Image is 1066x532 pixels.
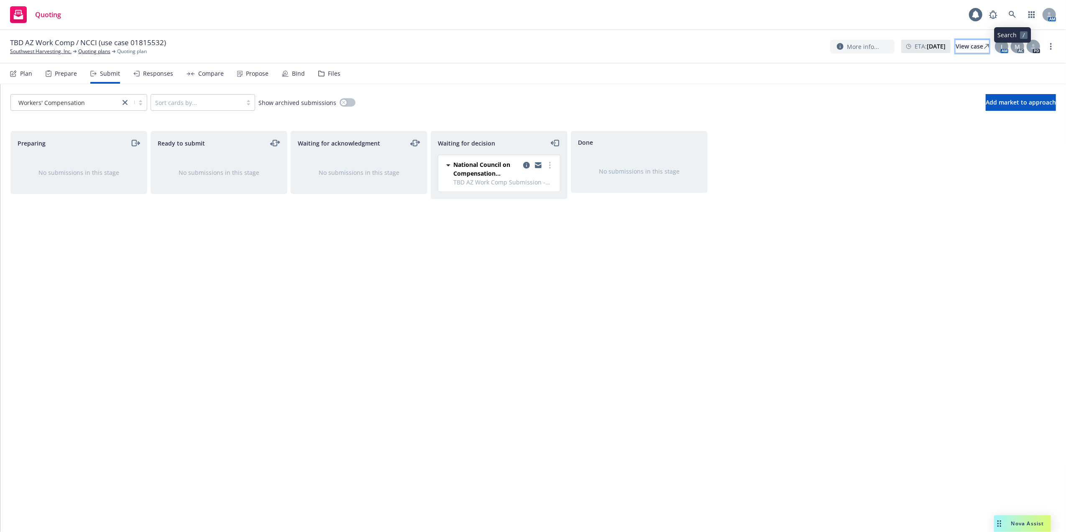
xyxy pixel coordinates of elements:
div: Submit [100,70,120,77]
a: Switch app [1023,6,1040,23]
a: moveLeftRight [270,138,280,148]
a: copy logging email [533,160,543,170]
div: Prepare [55,70,77,77]
span: Ready to submit [158,139,205,148]
span: Workers' Compensation [18,98,85,107]
span: Preparing [18,139,46,148]
a: Southwest Harvesting, Inc. [10,48,72,55]
div: No submissions in this stage [304,168,414,177]
span: Add market to approach [986,98,1056,106]
span: Show archived submissions [258,98,336,107]
span: Quoting [35,11,61,18]
span: TBD AZ Work Comp Submission - NCCI - Workers' Compensation [453,178,555,187]
div: No submissions in this stage [164,168,274,177]
span: Nova Assist [1011,520,1044,527]
span: Workers' Compensation [15,98,116,107]
div: Bind [292,70,305,77]
a: moveLeftRight [410,138,420,148]
a: Quoting [7,3,64,26]
a: Search [1004,6,1021,23]
span: M [1015,42,1020,51]
button: Nova Assist [994,515,1051,532]
strong: [DATE] [927,42,946,50]
a: View case [956,40,989,53]
div: Propose [246,70,268,77]
div: Responses [143,70,173,77]
div: Plan [20,70,32,77]
div: Compare [198,70,224,77]
span: Waiting for acknowledgment [298,139,380,148]
span: TBD AZ Work Comp / NCCI (use case 01815532) [10,38,166,48]
span: Quoting plan [117,48,147,55]
button: More info... [830,40,895,54]
div: Files [328,70,340,77]
span: Waiting for decision [438,139,495,148]
a: copy logging email [521,160,532,170]
a: moveRight [130,138,140,148]
a: Report a Bug [985,6,1002,23]
div: No submissions in this stage [585,167,694,176]
span: J [1001,42,1002,51]
span: Done [578,138,593,147]
a: more [1046,41,1056,51]
a: close [120,97,130,107]
a: moveLeft [550,138,560,148]
div: No submissions in this stage [24,168,133,177]
button: Add market to approach [986,94,1056,111]
span: National Council on Compensation Insurance (NCCI) [453,160,520,178]
span: ETA : [915,42,946,51]
div: Drag to move [994,515,1005,532]
span: More info... [847,42,879,51]
a: more [545,160,555,170]
a: Quoting plans [78,48,110,55]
